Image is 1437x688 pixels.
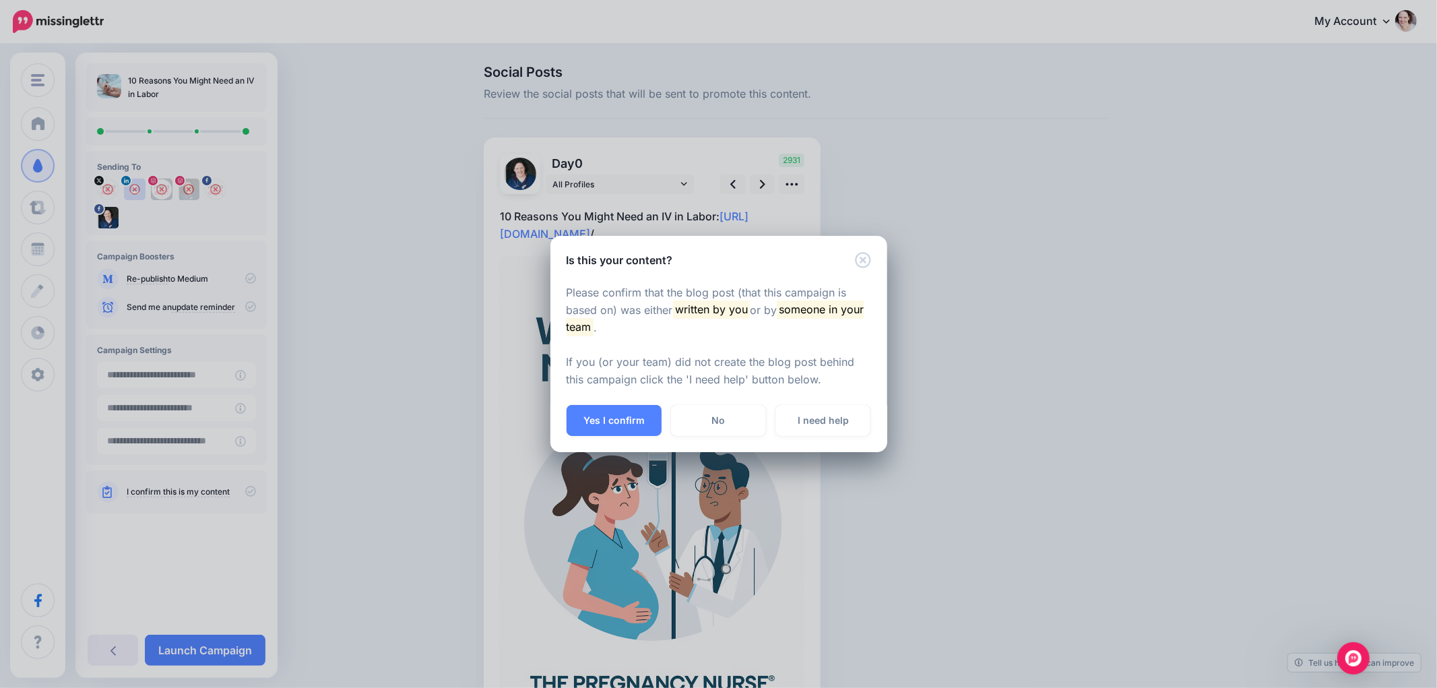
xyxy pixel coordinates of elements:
h5: Is this your content? [567,252,673,268]
div: Open Intercom Messenger [1337,642,1370,675]
a: No [671,405,766,436]
mark: someone in your team [567,301,864,336]
mark: written by you [673,301,750,318]
a: I need help [775,405,870,436]
p: Please confirm that the blog post (that this campaign is based on) was either or by . If you (or ... [567,284,871,389]
button: Yes I confirm [567,405,662,436]
button: Close [855,252,871,269]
